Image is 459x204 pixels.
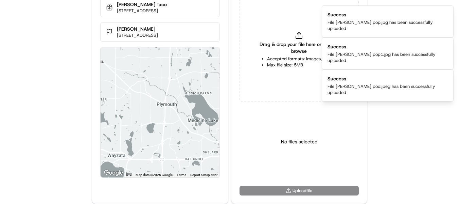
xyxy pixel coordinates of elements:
button: Keyboard shortcuts [126,173,131,176]
div: File [PERSON_NAME] pop.jpg has been successfully uploaded [328,19,445,32]
a: Terms (opens in new tab) [177,173,186,177]
a: Open this area in Google Maps (opens a new window) [102,169,125,177]
p: [STREET_ADDRESS] [117,8,167,14]
p: [STREET_ADDRESS] [117,32,158,38]
li: Max file size: 5MB [267,62,331,68]
p: No files selected [281,138,317,145]
div: Success [328,43,445,50]
a: Report a map error [190,173,217,177]
p: [PERSON_NAME] Taco [117,1,167,8]
p: [PERSON_NAME] [117,26,158,32]
div: File [PERSON_NAME] pod.jpeg has been successfully uploaded [328,83,445,96]
div: File [PERSON_NAME] pop1.jpg has been successfully uploaded [328,51,445,64]
div: Success [328,75,445,82]
div: Success [328,11,445,18]
span: Drag & drop your file here or click to browse [257,41,342,54]
img: Google [102,169,125,177]
span: Map data ©2025 Google [136,173,173,177]
li: Accepted formats: Images, PDF [267,56,331,62]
